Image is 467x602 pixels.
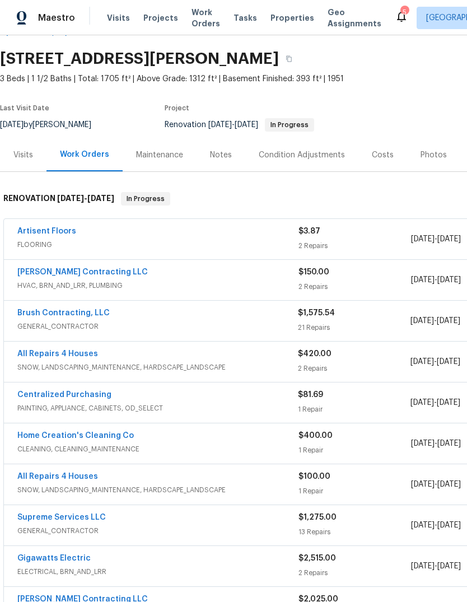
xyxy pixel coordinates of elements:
[143,12,178,24] span: Projects
[437,440,461,447] span: [DATE]
[17,268,148,276] a: [PERSON_NAME] Contracting LLC
[17,350,98,358] a: All Repairs 4 Houses
[328,7,381,29] span: Geo Assignments
[235,121,258,129] span: [DATE]
[411,235,435,243] span: [DATE]
[270,12,314,24] span: Properties
[410,397,460,408] span: -
[57,194,84,202] span: [DATE]
[165,121,314,129] span: Renovation
[208,121,258,129] span: -
[298,404,410,415] div: 1 Repair
[259,150,345,161] div: Condition Adjustments
[298,240,411,251] div: 2 Repairs
[298,350,331,358] span: $420.00
[298,391,323,399] span: $81.69
[136,150,183,161] div: Maintenance
[17,227,76,235] a: Artisent Floors
[437,399,460,407] span: [DATE]
[400,7,408,18] div: 5
[437,317,460,325] span: [DATE]
[298,363,410,374] div: 2 Repairs
[17,280,298,291] span: HVAC, BRN_AND_LRR, PLUMBING
[411,274,461,286] span: -
[298,445,411,456] div: 1 Repair
[411,521,435,529] span: [DATE]
[17,239,298,250] span: FLOORING
[17,432,134,440] a: Home Creation's Cleaning Co
[298,514,337,521] span: $1,275.00
[410,315,460,326] span: -
[87,194,114,202] span: [DATE]
[17,403,298,414] span: PAINTING, APPLIANCE, CABINETS, OD_SELECT
[17,391,111,399] a: Centralized Purchasing
[233,14,257,22] span: Tasks
[122,193,169,204] span: In Progress
[298,281,411,292] div: 2 Repairs
[210,150,232,161] div: Notes
[298,526,411,538] div: 13 Repairs
[411,480,435,488] span: [DATE]
[298,309,335,317] span: $1,575.54
[298,473,330,480] span: $100.00
[298,227,320,235] span: $3.87
[17,554,91,562] a: Gigawatts Electric
[411,562,435,570] span: [DATE]
[57,194,114,202] span: -
[410,358,434,366] span: [DATE]
[298,268,329,276] span: $150.00
[411,479,461,490] span: -
[437,358,460,366] span: [DATE]
[298,567,411,578] div: 2 Repairs
[13,150,33,161] div: Visits
[208,121,232,129] span: [DATE]
[411,234,461,245] span: -
[17,444,298,455] span: CLEANING, CLEANING_MAINTENANCE
[3,192,114,206] h6: RENOVATION
[17,362,298,373] span: SNOW, LANDSCAPING_MAINTENANCE, HARDSCAPE_LANDSCAPE
[266,122,313,128] span: In Progress
[437,562,461,570] span: [DATE]
[17,309,110,317] a: Brush Contracting, LLC
[372,150,394,161] div: Costs
[17,473,98,480] a: All Repairs 4 Houses
[17,321,298,332] span: GENERAL_CONTRACTOR
[437,521,461,529] span: [DATE]
[437,276,461,284] span: [DATE]
[411,520,461,531] span: -
[60,149,109,160] div: Work Orders
[192,7,220,29] span: Work Orders
[17,514,106,521] a: Supreme Services LLC
[38,12,75,24] span: Maestro
[411,561,461,572] span: -
[421,150,447,161] div: Photos
[298,322,410,333] div: 21 Repairs
[17,566,298,577] span: ELECTRICAL, BRN_AND_LRR
[411,276,435,284] span: [DATE]
[410,356,460,367] span: -
[437,235,461,243] span: [DATE]
[17,484,298,496] span: SNOW, LANDSCAPING_MAINTENANCE, HARDSCAPE_LANDSCAPE
[165,105,189,111] span: Project
[17,525,298,536] span: GENERAL_CONTRACTOR
[437,480,461,488] span: [DATE]
[411,440,435,447] span: [DATE]
[298,554,336,562] span: $2,515.00
[410,399,434,407] span: [DATE]
[279,49,299,69] button: Copy Address
[298,432,333,440] span: $400.00
[410,317,434,325] span: [DATE]
[411,438,461,449] span: -
[298,486,411,497] div: 1 Repair
[107,12,130,24] span: Visits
